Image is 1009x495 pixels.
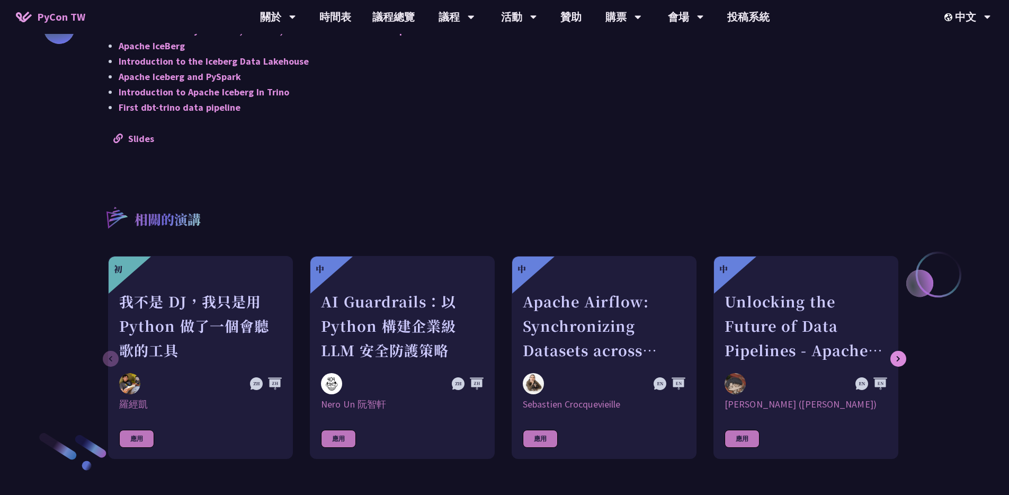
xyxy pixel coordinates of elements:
[321,430,356,448] div: 應用
[119,40,185,52] a: Apache IceBerg
[725,289,887,363] div: Unlocking the Future of Data Pipelines - Apache Airflow 3
[37,9,85,25] span: PyCon TW
[119,398,282,411] div: 羅經凱
[719,263,728,276] div: 中
[725,398,887,411] div: [PERSON_NAME] ([PERSON_NAME])
[523,398,685,411] div: Sebastien Crocquevieille
[725,430,760,448] div: 應用
[119,373,140,394] img: 羅經凱
[119,101,240,113] a: First dbt-trino data pipeline
[713,256,898,459] a: 中 Unlocking the Future of Data Pipelines - Apache Airflow 3 李唯 (Wei Lee) [PERSON_NAME] ([PERSON_N...
[16,12,32,22] img: Home icon of PyCon TW 2025
[321,398,484,411] div: Nero Un 阮智軒
[523,430,558,448] div: 應用
[5,4,96,30] a: PyCon TW
[108,256,293,459] a: 初 我不是 DJ，我只是用 Python 做了一個會聽歌的工具 羅經凱 羅經凱 應用
[119,86,289,98] a: Introduction to Apache Iceberg In Trino
[119,430,154,448] div: 應用
[114,263,122,276] div: 初
[944,13,955,21] img: Locale Icon
[316,263,324,276] div: 中
[321,289,484,363] div: AI Guardrails：以 Python 構建企業級 LLM 安全防護策略
[119,289,282,363] div: 我不是 DJ，我只是用 Python 做了一個會聽歌的工具
[523,373,544,394] img: Sebastien Crocquevieille
[517,263,526,276] div: 中
[119,55,309,67] a: Introduction to the Iceberg Data Lakehouse
[119,70,241,83] a: Apache Iceberg and PySpark
[512,256,697,459] a: 中 Apache Airflow: Synchronizing Datasets across Multiple instances Sebastien Crocquevieille Sebas...
[321,373,342,394] img: Nero Un 阮智軒
[523,289,685,363] div: Apache Airflow: Synchronizing Datasets across Multiple instances
[91,191,142,243] img: r3.8d01567.svg
[113,132,154,145] a: Slides
[310,256,495,459] a: 中 AI Guardrails：以 Python 構建企業級 LLM 安全防護策略 Nero Un 阮智軒 Nero Un 阮智軒 應用
[725,373,746,394] img: 李唯 (Wei Lee)
[135,210,201,231] p: 相關的演講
